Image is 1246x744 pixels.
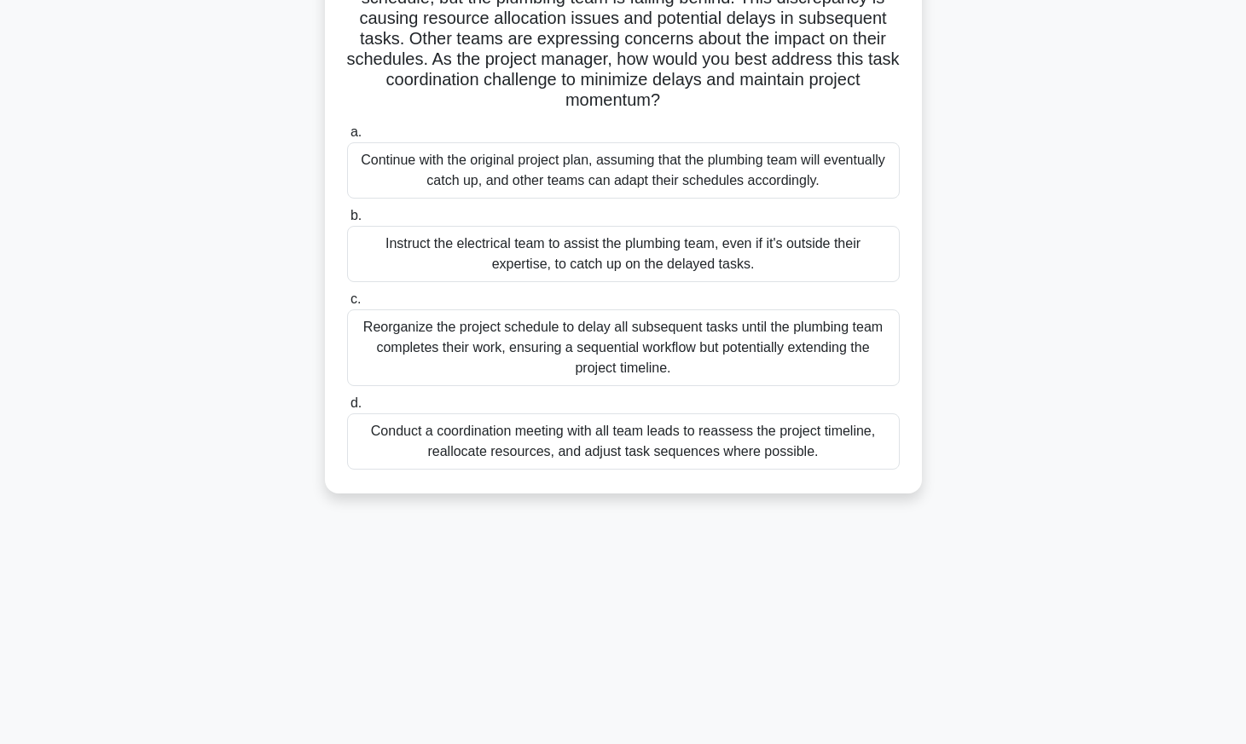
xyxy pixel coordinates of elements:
[347,413,900,470] div: Conduct a coordination meeting with all team leads to reassess the project timeline, reallocate r...
[347,309,900,386] div: Reorganize the project schedule to delay all subsequent tasks until the plumbing team completes t...
[347,226,900,282] div: Instruct the electrical team to assist the plumbing team, even if it's outside their expertise, t...
[351,124,362,139] span: a.
[351,291,361,306] span: c.
[351,208,362,222] span: b.
[351,395,362,410] span: d.
[347,142,900,199] div: Continue with the original project plan, assuming that the plumbing team will eventually catch up...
